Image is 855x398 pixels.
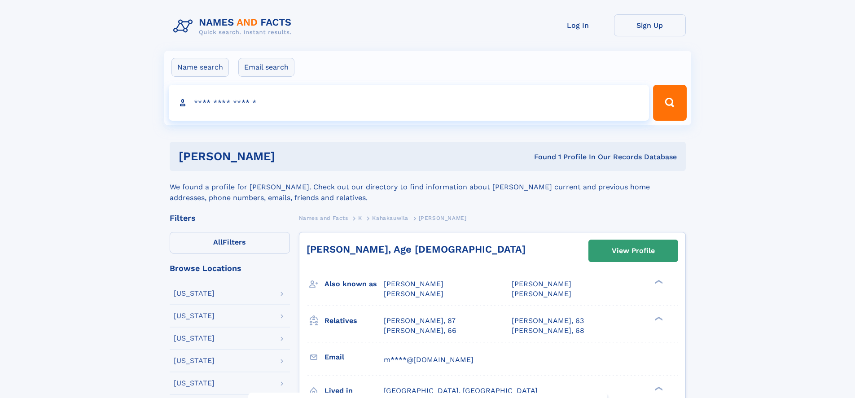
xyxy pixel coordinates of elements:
[171,58,229,77] label: Name search
[512,326,584,336] a: [PERSON_NAME], 68
[213,238,223,246] span: All
[384,326,456,336] a: [PERSON_NAME], 66
[179,151,405,162] h1: [PERSON_NAME]
[170,171,686,203] div: We found a profile for [PERSON_NAME]. Check out our directory to find information about [PERSON_N...
[324,313,384,328] h3: Relatives
[358,215,362,221] span: K
[174,312,215,319] div: [US_STATE]
[419,215,467,221] span: [PERSON_NAME]
[653,85,686,121] button: Search Button
[589,240,678,262] a: View Profile
[614,14,686,36] a: Sign Up
[653,279,663,285] div: ❯
[512,289,571,298] span: [PERSON_NAME]
[324,276,384,292] h3: Also known as
[170,14,299,39] img: Logo Names and Facts
[512,316,584,326] a: [PERSON_NAME], 63
[299,212,348,223] a: Names and Facts
[384,289,443,298] span: [PERSON_NAME]
[404,152,677,162] div: Found 1 Profile In Our Records Database
[384,280,443,288] span: [PERSON_NAME]
[170,214,290,222] div: Filters
[612,241,655,261] div: View Profile
[174,290,215,297] div: [US_STATE]
[372,212,408,223] a: Kahakauwila
[542,14,614,36] a: Log In
[170,232,290,254] label: Filters
[512,280,571,288] span: [PERSON_NAME]
[358,212,362,223] a: K
[324,350,384,365] h3: Email
[384,386,538,395] span: [GEOGRAPHIC_DATA], [GEOGRAPHIC_DATA]
[238,58,294,77] label: Email search
[174,357,215,364] div: [US_STATE]
[170,264,290,272] div: Browse Locations
[384,316,456,326] a: [PERSON_NAME], 87
[174,335,215,342] div: [US_STATE]
[653,315,663,321] div: ❯
[174,380,215,387] div: [US_STATE]
[372,215,408,221] span: Kahakauwila
[169,85,649,121] input: search input
[307,244,526,255] a: [PERSON_NAME], Age [DEMOGRAPHIC_DATA]
[653,385,663,391] div: ❯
